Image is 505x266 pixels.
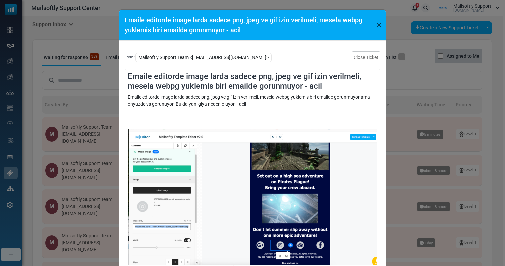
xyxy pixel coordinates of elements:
span: Mailsoftly Support Team <[EMAIL_ADDRESS][DOMAIN_NAME]> [135,53,272,62]
a: Close Ticket [352,51,380,63]
h5: Emaile editorde image larda sadece png, jpeg ve gif izin verilmeli, mesela webpg yuklemis biri em... [125,15,374,35]
button: Close [374,20,383,30]
img: image.png [128,129,377,265]
span: From : [125,55,135,60]
h4: Emaile editorde image larda sadece png, jpeg ve gif izin verilmeli, mesela webpg yuklemis biri em... [128,72,377,91]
